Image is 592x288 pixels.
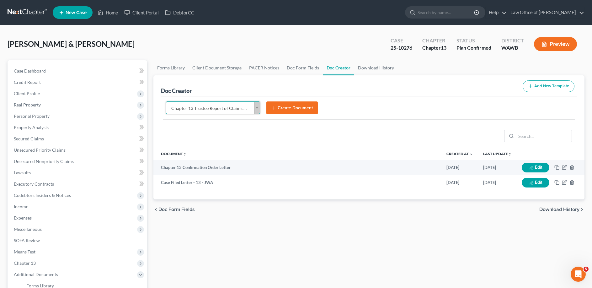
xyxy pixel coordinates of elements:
[14,204,28,209] span: Income
[584,267,589,272] span: 5
[534,37,577,51] button: Preview
[14,215,32,220] span: Expenses
[9,156,147,167] a: Unsecured Nonpriority Claims
[121,7,162,18] a: Client Portal
[9,77,147,88] a: Credit Report
[171,104,247,112] span: Chapter 13 Trustee Report of Claims Letter
[14,226,42,232] span: Miscellaneous
[245,60,283,75] a: PACER Notices
[9,167,147,178] a: Lawsuits
[469,152,473,156] i: expand_more
[162,7,197,18] a: DebtorCC
[14,170,31,175] span: Lawsuits
[478,160,517,175] td: [DATE]
[14,272,58,277] span: Additional Documents
[14,113,50,119] span: Personal Property
[323,60,354,75] a: Doc Creator
[508,152,512,156] i: unfold_more
[441,160,478,175] td: [DATE]
[9,144,147,156] a: Unsecured Priority Claims
[166,101,260,114] a: Chapter 13 Trustee Report of Claims Letter
[418,7,475,18] input: Search by name...
[422,37,446,44] div: Chapter
[8,39,135,48] span: [PERSON_NAME] & [PERSON_NAME]
[507,7,584,18] a: Law Office of [PERSON_NAME]
[456,44,491,52] div: Plan Confirmed
[391,37,412,44] div: Case
[153,207,195,212] button: chevron_left Doc Form Fields
[14,125,49,130] span: Property Analysis
[14,238,40,243] span: SOFA Review
[14,181,54,187] span: Executory Contracts
[539,207,584,212] button: Download History chevron_right
[14,91,40,96] span: Client Profile
[501,44,524,52] div: WAWB
[14,68,46,73] span: Case Dashboard
[14,102,41,107] span: Real Property
[516,130,572,142] input: Search...
[441,175,478,190] td: [DATE]
[478,175,517,190] td: [DATE]
[422,44,446,52] div: Chapter
[14,79,41,85] span: Credit Report
[9,65,147,77] a: Case Dashboard
[283,60,323,75] a: Doc Form Fields
[189,60,245,75] a: Client Document Storage
[456,37,491,44] div: Status
[523,80,574,92] button: Add New Template
[14,136,44,141] span: Secured Claims
[266,101,318,115] button: Create Document
[441,45,446,51] span: 13
[354,60,398,75] a: Download History
[501,37,524,44] div: District
[158,207,195,212] span: Doc Form Fields
[571,267,586,282] iframe: Intercom live chat
[153,207,158,212] i: chevron_left
[522,163,549,172] button: Edit
[14,249,35,254] span: Means Test
[446,151,473,156] a: Created at expand_more
[94,7,121,18] a: Home
[579,207,584,212] i: chevron_right
[161,151,187,156] a: Documentunfold_more
[539,207,579,212] span: Download History
[486,7,507,18] a: Help
[14,193,71,198] span: Codebtors Insiders & Notices
[9,235,147,246] a: SOFA Review
[66,10,87,15] span: New Case
[9,133,147,144] a: Secured Claims
[483,151,512,156] a: Last Updateunfold_more
[153,175,441,190] td: Case Filed Letter - 13 - JWA
[161,87,192,95] div: Doc Creator
[522,178,549,187] button: Edit
[183,152,187,156] i: unfold_more
[14,260,36,266] span: Chapter 13
[153,60,189,75] a: Forms Library
[9,122,147,133] a: Property Analysis
[391,44,412,52] div: 25-10276
[9,178,147,190] a: Executory Contracts
[14,159,74,164] span: Unsecured Nonpriority Claims
[14,147,66,153] span: Unsecured Priority Claims
[153,160,441,175] td: Chapter 13 Confirmation Order Letter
